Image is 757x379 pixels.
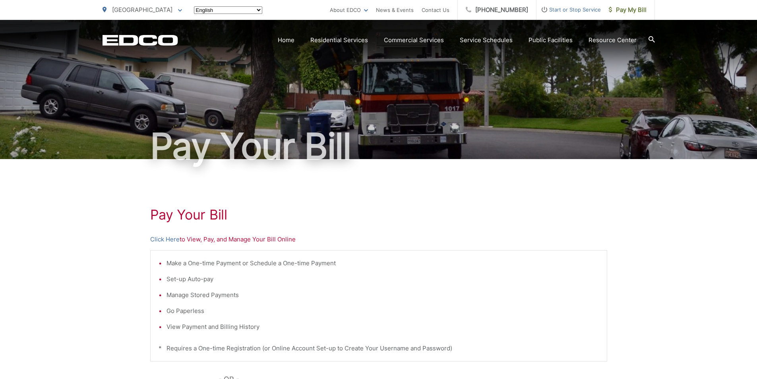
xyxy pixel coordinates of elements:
[167,290,599,300] li: Manage Stored Payments
[150,207,607,223] h1: Pay Your Bill
[112,6,172,14] span: [GEOGRAPHIC_DATA]
[460,35,513,45] a: Service Schedules
[589,35,637,45] a: Resource Center
[194,6,262,14] select: Select a language
[167,306,599,316] li: Go Paperless
[310,35,368,45] a: Residential Services
[384,35,444,45] a: Commercial Services
[330,5,368,15] a: About EDCO
[376,5,414,15] a: News & Events
[167,258,599,268] li: Make a One-time Payment or Schedule a One-time Payment
[529,35,573,45] a: Public Facilities
[278,35,294,45] a: Home
[167,322,599,332] li: View Payment and Billing History
[159,344,599,353] p: * Requires a One-time Registration (or Online Account Set-up to Create Your Username and Password)
[150,235,180,244] a: Click Here
[422,5,449,15] a: Contact Us
[150,235,607,244] p: to View, Pay, and Manage Your Bill Online
[103,126,655,166] h1: Pay Your Bill
[103,35,178,46] a: EDCD logo. Return to the homepage.
[609,5,647,15] span: Pay My Bill
[167,274,599,284] li: Set-up Auto-pay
